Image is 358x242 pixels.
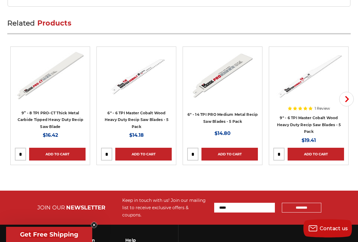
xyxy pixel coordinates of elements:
span: $14.18 [129,132,144,138]
div: Get Free ShippingClose teaser [6,227,92,242]
a: Add to Cart [288,148,344,161]
a: Add to Cart [115,148,172,161]
span: Related [7,19,35,27]
a: 6 inch Morse PRO medium metal reciprocating saw blade with 14 TPI, ideal for cutting medium thick... [187,51,258,127]
button: Next [339,92,354,106]
div: Keep in touch with us! Join our mailing list to receive exclusive offers & coupons. [122,197,208,219]
img: Morse PRO-CT 9 inch 8 TPI thick metal reciprocating saw blade, carbide-tipped for heavy-duty cutt... [15,51,86,100]
span: Products [37,19,71,27]
a: Add to Cart [29,148,86,161]
span: NEWSLETTER [66,204,105,211]
span: $16.42 [43,132,58,138]
a: Morse PRO-CT 9 inch 8 TPI thick metal reciprocating saw blade, carbide-tipped for heavy-duty cutt... [15,51,86,127]
button: Contact us [303,219,352,237]
button: Close teaser [91,222,97,228]
span: $14.80 [214,130,231,136]
img: 6 inch Morse PRO medium metal reciprocating saw blade with 14 TPI, ideal for cutting medium thick... [187,51,258,100]
a: 9" - 6 TPI Master Cobalt Wood Heavy Duty Recip Saw Blades - 5 Pack [277,116,341,134]
span: $19.41 [302,137,316,143]
img: 9" sawsall blade for wood [273,51,344,100]
a: Heavy duty 6" reciprocating blade for wood [101,51,172,127]
a: 9" sawsall blade for wood [273,51,344,127]
span: Contact us [320,226,348,231]
a: Add to Cart [201,148,258,161]
img: Heavy duty 6" reciprocating blade for wood [101,51,172,100]
span: Get Free Shipping [20,231,78,238]
span: JOIN OUR [37,204,65,211]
